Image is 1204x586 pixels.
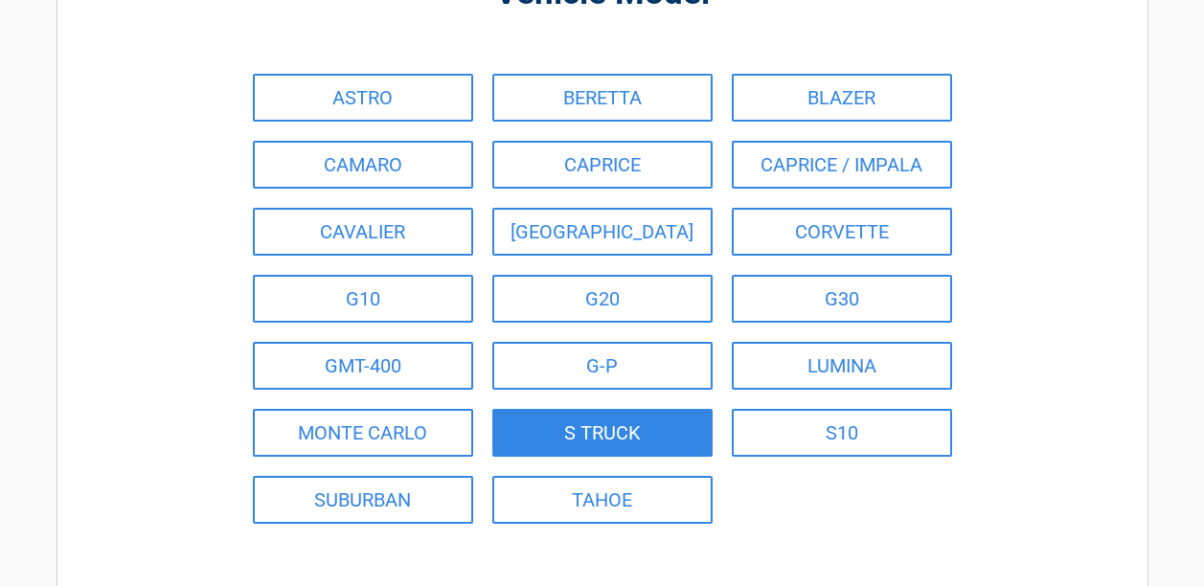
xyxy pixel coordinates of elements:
a: G20 [492,275,713,323]
a: CAPRICE / IMPALA [732,141,952,189]
a: G30 [732,275,952,323]
a: ASTRO [253,74,473,122]
a: CORVETTE [732,208,952,256]
a: TAHOE [492,476,713,524]
a: G-P [492,342,713,390]
a: G10 [253,275,473,323]
a: LUMINA [732,342,952,390]
a: GMT-400 [253,342,473,390]
a: SUBURBAN [253,476,473,524]
a: [GEOGRAPHIC_DATA] [492,208,713,256]
a: CAVALIER [253,208,473,256]
a: CAMARO [253,141,473,189]
a: S10 [732,409,952,457]
a: MONTE CARLO [253,409,473,457]
a: BLAZER [732,74,952,122]
a: S TRUCK [492,409,713,457]
a: BERETTA [492,74,713,122]
a: CAPRICE [492,141,713,189]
